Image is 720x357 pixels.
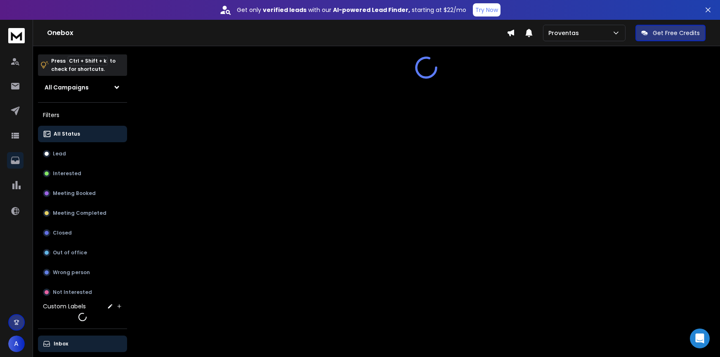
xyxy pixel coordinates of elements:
[53,210,106,216] p: Meeting Completed
[54,131,80,137] p: All Status
[38,185,127,202] button: Meeting Booked
[53,269,90,276] p: Wrong person
[263,6,307,14] strong: verified leads
[548,29,582,37] p: Proventas
[473,3,500,16] button: Try Now
[51,57,116,73] p: Press to check for shortcuts.
[53,150,66,157] p: Lead
[475,6,498,14] p: Try Now
[38,126,127,142] button: All Status
[38,79,127,96] button: All Campaigns
[54,341,68,347] p: Inbox
[53,190,96,197] p: Meeting Booked
[53,170,81,177] p: Interested
[8,336,25,352] button: A
[53,249,87,256] p: Out of office
[38,109,127,121] h3: Filters
[68,56,108,66] span: Ctrl + Shift + k
[8,28,25,43] img: logo
[38,264,127,281] button: Wrong person
[333,6,410,14] strong: AI-powered Lead Finder,
[635,25,706,41] button: Get Free Credits
[653,29,700,37] p: Get Free Credits
[53,289,92,296] p: Not Interested
[53,230,72,236] p: Closed
[38,244,127,261] button: Out of office
[237,6,466,14] p: Get only with our starting at $22/mo
[690,329,710,348] div: Open Intercom Messenger
[38,284,127,301] button: Not Interested
[47,28,507,38] h1: Onebox
[38,336,127,352] button: Inbox
[38,225,127,241] button: Closed
[38,165,127,182] button: Interested
[38,205,127,221] button: Meeting Completed
[45,83,89,92] h1: All Campaigns
[38,146,127,162] button: Lead
[43,302,86,310] h3: Custom Labels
